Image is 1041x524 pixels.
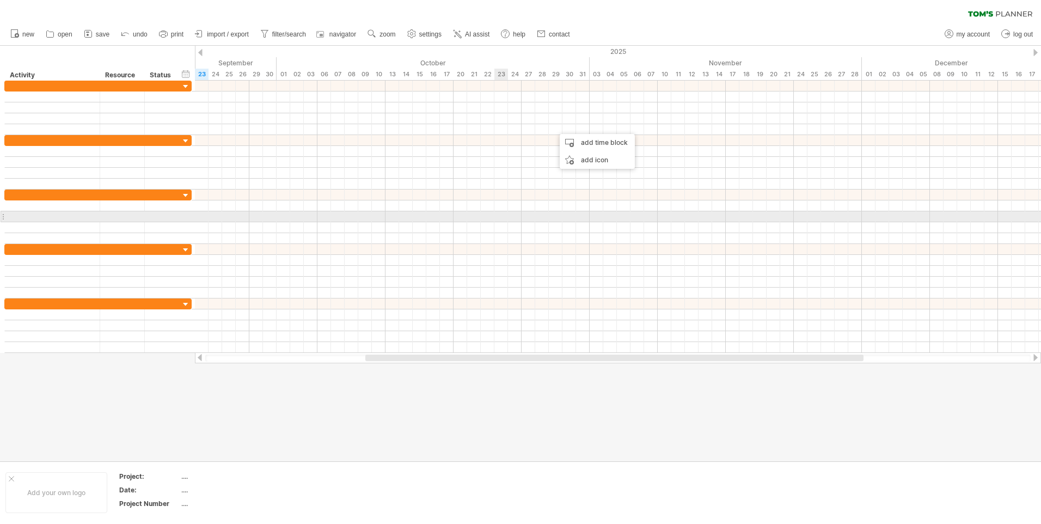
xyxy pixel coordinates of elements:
div: Tuesday, 11 November 2025 [671,69,685,80]
div: Monday, 10 November 2025 [658,69,671,80]
a: print [156,27,187,41]
a: import / export [192,27,252,41]
div: Monday, 13 October 2025 [385,69,399,80]
div: .... [181,485,273,495]
a: contact [534,27,573,41]
div: Tuesday, 23 September 2025 [195,69,209,80]
div: Monday, 20 October 2025 [454,69,467,80]
a: zoom [365,27,399,41]
div: Friday, 28 November 2025 [848,69,862,80]
div: Status [150,70,174,81]
div: Tuesday, 4 November 2025 [603,69,617,80]
span: new [22,31,34,38]
span: undo [133,31,148,38]
div: Wednesday, 8 October 2025 [345,69,358,80]
div: Thursday, 9 October 2025 [358,69,372,80]
div: Friday, 5 December 2025 [916,69,930,80]
div: Monday, 24 November 2025 [794,69,807,80]
div: Wednesday, 10 December 2025 [957,69,971,80]
div: Friday, 17 October 2025 [440,69,454,80]
div: October 2025 [277,57,590,69]
div: Wednesday, 3 December 2025 [889,69,903,80]
a: my account [942,27,993,41]
div: Add your own logo [5,472,107,513]
div: Tuesday, 9 December 2025 [944,69,957,80]
div: Friday, 10 October 2025 [372,69,385,80]
div: Tuesday, 16 December 2025 [1012,69,1025,80]
div: Thursday, 16 October 2025 [426,69,440,80]
span: zoom [379,31,395,38]
div: Project: [119,472,179,481]
div: Activity [10,70,94,81]
div: Thursday, 25 September 2025 [222,69,236,80]
div: Monday, 17 November 2025 [726,69,739,80]
div: Thursday, 11 December 2025 [971,69,984,80]
div: Thursday, 4 December 2025 [903,69,916,80]
div: Friday, 21 November 2025 [780,69,794,80]
div: Wednesday, 12 November 2025 [685,69,699,80]
div: Wednesday, 1 October 2025 [277,69,290,80]
div: Wednesday, 15 October 2025 [413,69,426,80]
div: Wednesday, 29 October 2025 [549,69,562,80]
div: Tuesday, 7 October 2025 [331,69,345,80]
span: import / export [207,31,249,38]
span: open [58,31,72,38]
div: Friday, 3 October 2025 [304,69,317,80]
div: Friday, 24 October 2025 [508,69,522,80]
div: Friday, 14 November 2025 [712,69,726,80]
div: Friday, 12 December 2025 [984,69,998,80]
div: Wednesday, 19 November 2025 [753,69,767,80]
span: log out [1013,31,1033,38]
div: Monday, 6 October 2025 [317,69,331,80]
div: Tuesday, 2 December 2025 [875,69,889,80]
a: log out [999,27,1036,41]
a: save [81,27,113,41]
div: Friday, 31 October 2025 [576,69,590,80]
div: Thursday, 27 November 2025 [835,69,848,80]
a: undo [118,27,151,41]
span: contact [549,31,570,38]
div: .... [181,472,273,481]
div: Tuesday, 14 October 2025 [399,69,413,80]
div: Monday, 29 September 2025 [249,69,263,80]
div: Thursday, 13 November 2025 [699,69,712,80]
div: .... [181,499,273,508]
div: Monday, 1 December 2025 [862,69,875,80]
span: settings [419,31,442,38]
div: Tuesday, 28 October 2025 [535,69,549,80]
span: print [171,31,183,38]
span: filter/search [272,31,306,38]
div: Wednesday, 26 November 2025 [821,69,835,80]
div: Monday, 8 December 2025 [930,69,944,80]
a: navigator [315,27,359,41]
div: Thursday, 2 October 2025 [290,69,304,80]
div: add time block [560,134,635,151]
span: help [513,31,525,38]
div: Thursday, 20 November 2025 [767,69,780,80]
a: new [8,27,38,41]
div: Friday, 26 September 2025 [236,69,249,80]
div: Tuesday, 25 November 2025 [807,69,821,80]
div: Monday, 27 October 2025 [522,69,535,80]
div: Thursday, 23 October 2025 [494,69,508,80]
div: Wednesday, 22 October 2025 [481,69,494,80]
div: Thursday, 6 November 2025 [630,69,644,80]
div: Project Number [119,499,179,508]
span: AI assist [465,31,489,38]
div: Wednesday, 17 December 2025 [1025,69,1039,80]
div: Monday, 15 December 2025 [998,69,1012,80]
div: November 2025 [590,57,862,69]
span: navigator [329,31,356,38]
div: Friday, 7 November 2025 [644,69,658,80]
div: Date: [119,485,179,495]
div: Tuesday, 18 November 2025 [739,69,753,80]
a: AI assist [450,27,493,41]
a: help [498,27,529,41]
div: add icon [560,151,635,169]
div: Tuesday, 30 September 2025 [263,69,277,80]
div: Monday, 3 November 2025 [590,69,603,80]
div: Wednesday, 24 September 2025 [209,69,222,80]
a: settings [405,27,445,41]
span: save [96,31,109,38]
div: Thursday, 30 October 2025 [562,69,576,80]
